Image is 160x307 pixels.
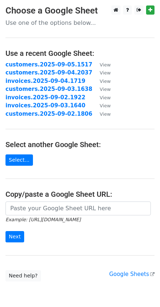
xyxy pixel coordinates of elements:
[5,217,81,222] small: Example: [URL][DOMAIN_NAME]
[5,86,92,92] a: customers.2025-09-03.1638
[5,111,92,117] a: customers.2025-09-02.1806
[5,202,151,215] input: Paste your Google Sheet URL here
[5,78,85,84] a: invoices.2025-09-04.1719
[5,61,92,68] a: customers.2025-09-05.1517
[100,62,111,68] small: View
[5,19,155,27] p: Use one of the options below...
[5,231,24,242] input: Next
[5,49,155,58] h4: Use a recent Google Sheet:
[5,102,85,109] a: invoices.2025-09-03.1640
[100,70,111,76] small: View
[92,61,111,68] a: View
[92,111,111,117] a: View
[92,78,111,84] a: View
[92,69,111,76] a: View
[92,86,111,92] a: View
[5,94,85,101] a: invoices.2025-09-02.1922
[5,5,155,16] h3: Choose a Google Sheet
[92,102,111,109] a: View
[100,103,111,108] small: View
[109,271,155,277] a: Google Sheets
[100,111,111,117] small: View
[5,190,155,199] h4: Copy/paste a Google Sheet URL:
[5,270,41,281] a: Need help?
[5,69,92,76] a: customers.2025-09-04.2037
[5,154,33,166] a: Select...
[100,87,111,92] small: View
[100,95,111,100] small: View
[92,94,111,101] a: View
[100,78,111,84] small: View
[5,140,155,149] h4: Select another Google Sheet:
